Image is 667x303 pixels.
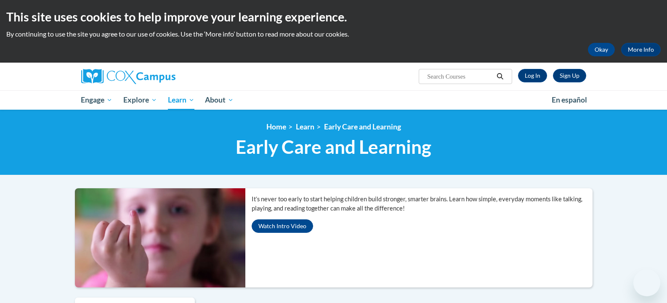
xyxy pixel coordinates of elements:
[252,219,313,233] button: Watch Intro Video
[296,122,314,131] a: Learn
[6,8,661,25] h2: This site uses cookies to help improve your learning experience.
[205,95,234,105] span: About
[69,90,599,110] div: Main menu
[553,69,586,82] a: Register
[76,90,118,110] a: Engage
[6,29,661,39] p: By continuing to use the site you agree to our use of cookies. Use the ‘More info’ button to read...
[588,43,615,56] button: Okay
[252,195,593,213] p: It’s never too early to start helping children build stronger, smarter brains. Learn how simple, ...
[236,136,431,158] span: Early Care and Learning
[546,91,593,109] a: En español
[123,95,157,105] span: Explore
[621,43,661,56] a: More Info
[266,122,286,131] a: Home
[118,90,162,110] a: Explore
[199,90,239,110] a: About
[518,69,547,82] a: Log In
[81,95,112,105] span: Engage
[162,90,200,110] a: Learn
[552,95,587,104] span: En español
[633,269,660,296] iframe: Button to launch messaging window
[168,95,194,105] span: Learn
[81,69,241,84] a: Cox Campus
[494,71,506,82] button: Search
[324,122,401,131] a: Early Care and Learning
[81,69,175,84] img: Cox Campus
[426,71,494,82] input: Search Courses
